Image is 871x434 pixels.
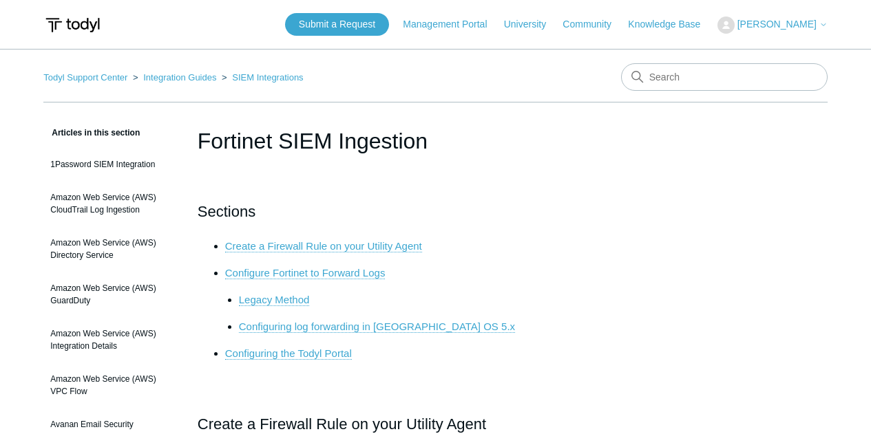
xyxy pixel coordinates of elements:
img: Todyl Support Center Help Center home page [43,12,102,38]
a: Configure Fortinet to Forward Logs [225,267,386,279]
a: SIEM Integrations [232,72,303,83]
a: Amazon Web Service (AWS) Directory Service [43,230,177,268]
a: Management Portal [403,17,501,32]
a: Community [563,17,625,32]
li: Todyl Support Center [43,72,130,83]
span: Articles in this section [43,128,140,138]
input: Search [621,63,828,91]
a: Configuring the Todyl Portal [225,347,352,360]
a: Integration Guides [143,72,216,83]
a: Amazon Web Service (AWS) Integration Details [43,321,177,359]
a: Legacy Method [239,294,310,306]
a: Submit a Request [285,13,389,36]
a: Configuring log forwarding in [GEOGRAPHIC_DATA] OS 5.x [239,321,515,333]
span: [PERSON_NAME] [737,19,817,30]
a: Amazon Web Service (AWS) GuardDuty [43,275,177,314]
a: 1Password SIEM Integration [43,151,177,177]
h1: Fortinet SIEM Ingestion [198,124,673,158]
h2: Sections [198,199,673,224]
li: SIEM Integrations [219,72,304,83]
a: University [504,17,560,32]
a: Amazon Web Service (AWS) CloudTrail Log Ingestion [43,184,177,223]
a: Todyl Support Center [43,72,127,83]
li: Integration Guides [130,72,219,83]
a: Knowledge Base [628,17,714,32]
a: Amazon Web Service (AWS) VPC Flow [43,366,177,404]
button: [PERSON_NAME] [717,17,828,34]
a: Create a Firewall Rule on your Utility Agent [225,240,422,252]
